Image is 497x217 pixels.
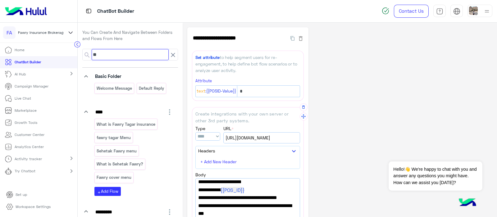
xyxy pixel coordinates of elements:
a: tab [433,5,446,18]
span: :{{POSID-Value}} [205,88,236,95]
p: Growth Tools [15,120,37,125]
span: Hello!👋 We're happy to chat with you and answer any questions you might have. How can we assist y... [389,161,482,191]
mat-icon: chevron_right [68,167,75,175]
span: {{POS_ID}} [221,187,244,193]
p: Welcome Message [96,85,133,92]
img: profile [483,7,491,15]
span: "sheet_range": "A2:Z", [198,178,297,186]
p: Sehetak Fawry menu [96,147,137,155]
button: + Add New Header [198,157,240,166]
p: Analytics Center [15,144,44,150]
mat-icon: chevron_right [68,155,75,162]
img: tab [436,8,443,15]
p: Campaign Manager [15,84,48,89]
small: Attribute [195,79,212,83]
img: tab [85,7,93,15]
span: Basic Folder [95,73,121,79]
button: Delete Flow [298,34,304,42]
span: "PosID__attribute_name":"POSID-Value", [198,194,297,202]
img: spinner [382,7,389,15]
p: fawry tagar Menu [96,134,131,141]
button: Delete Message [300,103,308,111]
img: hulul-logo.png [457,192,478,214]
button: Drag [300,113,308,120]
img: Logo [2,5,49,18]
label: Headers [198,147,215,154]
img: tab [453,8,460,15]
button: keyboard_arrow_down [290,147,298,155]
label: Body [195,171,206,178]
p: What is Sehetak Fawry? [96,160,144,168]
span: Text [197,88,205,95]
span: "posId": " ", [198,186,297,194]
p: Fawry cover menu [96,174,132,181]
i: add [97,191,101,194]
img: userImage [469,6,478,15]
span: [URL][DOMAIN_NAME] [226,134,298,141]
p: Workspace Settings [16,204,51,210]
p: Try Chatbot [15,168,35,174]
button: Duplicate Flow [287,34,298,42]
p: What is Fawry Tagar insurance [96,121,156,128]
i: keyboard_arrow_down [82,73,90,80]
label: URL [223,125,234,132]
p: ChatBot Builder [15,59,41,65]
label: Type [195,125,205,132]
p: Create integrations with your own server or other 3rd party systems. [195,111,300,124]
p: Set up [16,192,27,197]
button: addAdd Flow [94,187,121,196]
p: Marketplace [15,108,37,113]
a: Contact Us [394,5,429,18]
p: Activity tracker [15,156,42,162]
div: to help segment users for re-engagement, to help define bot flow scenarios or to analyze user act... [195,54,300,74]
p: ChatBot Builder [97,7,134,16]
a: Workspace Settings [1,201,56,213]
p: AI Hub [15,71,26,77]
mat-icon: chevron_right [68,70,75,77]
p: Customer Center [15,132,44,138]
p: Home [15,47,25,53]
a: Set up [1,189,32,201]
p: Live Chat [15,96,31,101]
span: Set attribute [195,55,220,60]
div: FA [3,26,16,39]
p: Default reply [138,85,164,92]
p: You Can Create And Navigate Between Folders and Flows From Here [82,29,178,42]
i: keyboard_arrow_down [82,108,90,115]
span: Fawry Insurance Brokerage`s [18,30,68,35]
i: keyboard_arrow_down [82,208,90,215]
